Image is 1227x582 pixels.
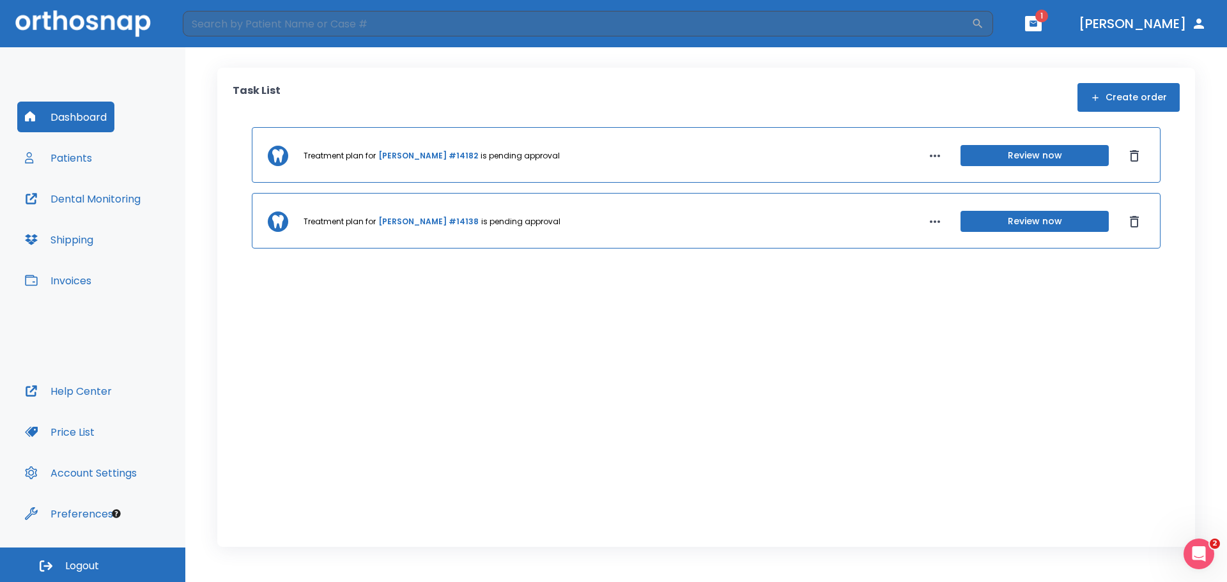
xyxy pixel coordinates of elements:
button: Preferences [17,498,121,529]
p: is pending approval [481,150,560,162]
button: Help Center [17,376,120,406]
iframe: Intercom live chat [1184,539,1214,569]
p: Treatment plan for [304,150,376,162]
div: Tooltip anchor [111,508,122,519]
p: is pending approval [481,216,560,227]
button: Price List [17,417,102,447]
span: 1 [1035,10,1048,22]
button: Dismiss [1124,211,1145,232]
button: Create order [1077,83,1180,112]
button: Invoices [17,265,99,296]
span: Logout [65,559,99,573]
button: Dental Monitoring [17,183,148,214]
p: Task List [233,83,281,112]
button: Shipping [17,224,101,255]
button: Dashboard [17,102,114,132]
button: Patients [17,142,100,173]
p: Treatment plan for [304,216,376,227]
button: Account Settings [17,457,144,488]
input: Search by Patient Name or Case # [183,11,971,36]
button: Review now [961,211,1109,232]
a: [PERSON_NAME] #14182 [378,150,478,162]
img: Orthosnap [15,10,151,36]
button: Review now [961,145,1109,166]
button: [PERSON_NAME] [1074,12,1212,35]
button: Dismiss [1124,146,1145,166]
span: 2 [1210,539,1220,549]
a: [PERSON_NAME] #14138 [378,216,479,227]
